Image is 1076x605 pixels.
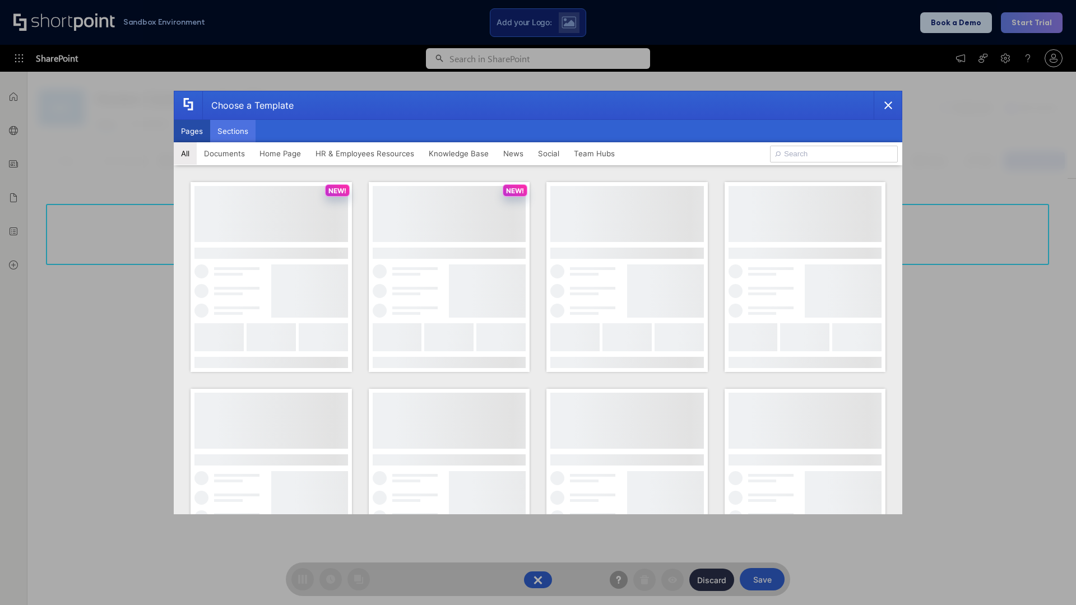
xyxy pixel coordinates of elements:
iframe: Chat Widget [1020,551,1076,605]
button: Documents [197,142,252,165]
button: HR & Employees Resources [308,142,421,165]
button: Social [531,142,567,165]
button: Home Page [252,142,308,165]
input: Search [770,146,898,162]
button: Knowledge Base [421,142,496,165]
button: Sections [210,120,256,142]
div: template selector [174,91,902,514]
button: All [174,142,197,165]
p: NEW! [328,187,346,195]
div: Choose a Template [202,91,294,119]
button: Team Hubs [567,142,622,165]
button: News [496,142,531,165]
p: NEW! [506,187,524,195]
button: Pages [174,120,210,142]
